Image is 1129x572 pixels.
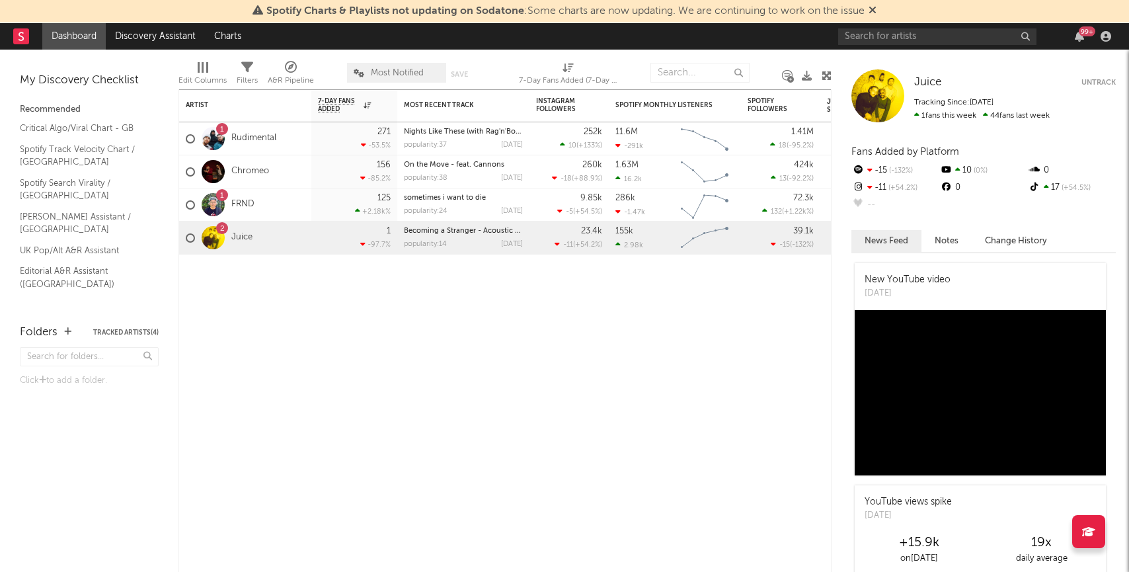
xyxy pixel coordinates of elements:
[536,97,582,113] div: Instagram Followers
[793,227,814,235] div: 39.1k
[914,112,1050,120] span: 44 fans last week
[939,162,1027,179] div: 10
[584,128,602,136] div: 252k
[519,73,618,89] div: 7-Day Fans Added (7-Day Fans Added)
[865,509,952,522] div: [DATE]
[501,208,523,215] div: [DATE]
[771,174,814,183] div: ( )
[563,241,573,249] span: -11
[20,210,145,237] a: [PERSON_NAME] Assistant / [GEOGRAPHIC_DATA]
[770,141,814,149] div: ( )
[675,188,734,222] svg: Chart title
[580,194,602,202] div: 9.85k
[451,71,468,78] button: Save
[231,166,269,177] a: Chromeo
[838,28,1036,45] input: Search for artists
[771,208,782,216] span: 132
[93,329,159,336] button: Tracked Artists(4)
[566,208,573,216] span: -5
[555,240,602,249] div: ( )
[914,77,941,88] span: Juice
[827,131,880,147] div: 21.4
[404,241,447,248] div: popularity: 14
[404,161,523,169] div: On the Move - feat. Cannons
[851,230,921,252] button: News Feed
[914,76,941,89] a: Juice
[869,6,876,17] span: Dismiss
[237,73,258,89] div: Filters
[779,175,787,183] span: 13
[980,551,1103,567] div: daily average
[851,179,939,196] div: -11
[178,56,227,95] div: Edit Columns
[858,551,980,567] div: on [DATE]
[360,174,391,183] div: -85.2 %
[20,373,159,389] div: Click to add a folder.
[404,175,448,182] div: popularity: 38
[20,176,145,203] a: Spotify Search Virality / [GEOGRAPHIC_DATA]
[20,243,145,258] a: UK Pop/Alt A&R Assistant
[578,142,600,149] span: +133 %
[20,102,159,118] div: Recommended
[779,241,790,249] span: -15
[552,174,602,183] div: ( )
[404,227,541,235] a: Becoming a Stranger - Acoustic Version
[568,142,576,149] span: 10
[575,241,600,249] span: +54.2 %
[792,241,812,249] span: -132 %
[268,73,314,89] div: A&R Pipeline
[404,194,486,202] a: sometimes i want to die
[762,207,814,216] div: ( )
[318,97,360,113] span: 7-Day Fans Added
[581,227,602,235] div: 23.4k
[404,101,503,109] div: Most Recent Track
[921,230,972,252] button: Notes
[615,101,715,109] div: Spotify Monthly Listeners
[789,142,812,149] span: -95.2 %
[387,227,391,235] div: 1
[827,164,880,180] div: 37.7
[615,208,645,216] div: -1.47k
[42,23,106,50] a: Dashboard
[501,241,523,248] div: [DATE]
[557,207,602,216] div: ( )
[793,194,814,202] div: 72.3k
[865,287,951,300] div: [DATE]
[886,184,917,192] span: +54.2 %
[858,535,980,551] div: +15.9k
[615,194,635,202] div: 286k
[1081,76,1116,89] button: Untrack
[851,147,959,157] span: Fans Added by Platform
[615,175,642,183] div: 16.2k
[615,128,638,136] div: 11.6M
[1028,179,1116,196] div: 17
[851,162,939,179] div: -15
[675,155,734,188] svg: Chart title
[404,128,523,136] div: Nights Like These (with Rag'n'Bone Man) - Acoustic Version
[519,56,618,95] div: 7-Day Fans Added (7-Day Fans Added)
[939,179,1027,196] div: 0
[615,142,643,150] div: -291k
[615,227,633,235] div: 155k
[20,347,159,366] input: Search for folders...
[360,240,391,249] div: -97.7 %
[404,161,504,169] a: On the Move - feat. Cannons
[231,232,253,243] a: Juice
[887,167,913,175] span: -132 %
[20,264,145,291] a: Editorial A&R Assistant ([GEOGRAPHIC_DATA])
[827,98,860,114] div: Jump Score
[404,142,447,149] div: popularity: 37
[20,325,58,341] div: Folders
[205,23,251,50] a: Charts
[361,141,391,149] div: -53.5 %
[914,99,993,106] span: Tracking Since: [DATE]
[582,161,602,169] div: 260k
[266,6,865,17] span: : Some charts are now updating. We are continuing to work on the issue
[914,112,976,120] span: 1 fans this week
[231,199,254,210] a: FRND
[20,142,145,169] a: Spotify Track Velocity Chart / [GEOGRAPHIC_DATA]
[771,240,814,249] div: ( )
[1079,26,1095,36] div: 99 +
[377,161,391,169] div: 156
[560,141,602,149] div: ( )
